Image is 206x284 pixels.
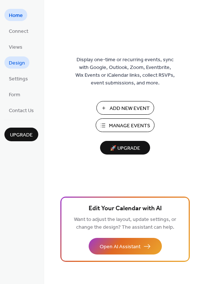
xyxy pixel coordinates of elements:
a: Settings [4,72,32,84]
span: Views [9,44,22,51]
span: Settings [9,75,28,83]
span: Contact Us [9,107,34,115]
button: Add New Event [96,101,154,115]
span: Display one-time or recurring events, sync with Google, Outlook, Zoom, Eventbrite, Wix Events or ... [75,56,175,87]
span: Home [9,12,23,20]
a: Connect [4,25,33,37]
button: 🚀 Upgrade [100,141,150,155]
span: Form [9,91,20,99]
button: Manage Events [96,118,154,132]
a: Form [4,88,25,100]
span: Open AI Assistant [100,243,141,251]
a: Views [4,41,27,53]
a: Design [4,56,29,69]
a: Contact Us [4,104,38,116]
span: Edit Your Calendar with AI [89,204,162,214]
button: Upgrade [4,128,38,141]
a: Home [4,9,27,21]
span: Manage Events [109,122,150,130]
span: Connect [9,28,28,35]
span: 🚀 Upgrade [104,143,146,153]
span: Design [9,59,25,67]
span: Want to adjust the layout, update settings, or change the design? The assistant can help. [74,215,176,232]
button: Open AI Assistant [89,238,162,254]
span: Add New Event [110,105,150,112]
span: Upgrade [10,131,33,139]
